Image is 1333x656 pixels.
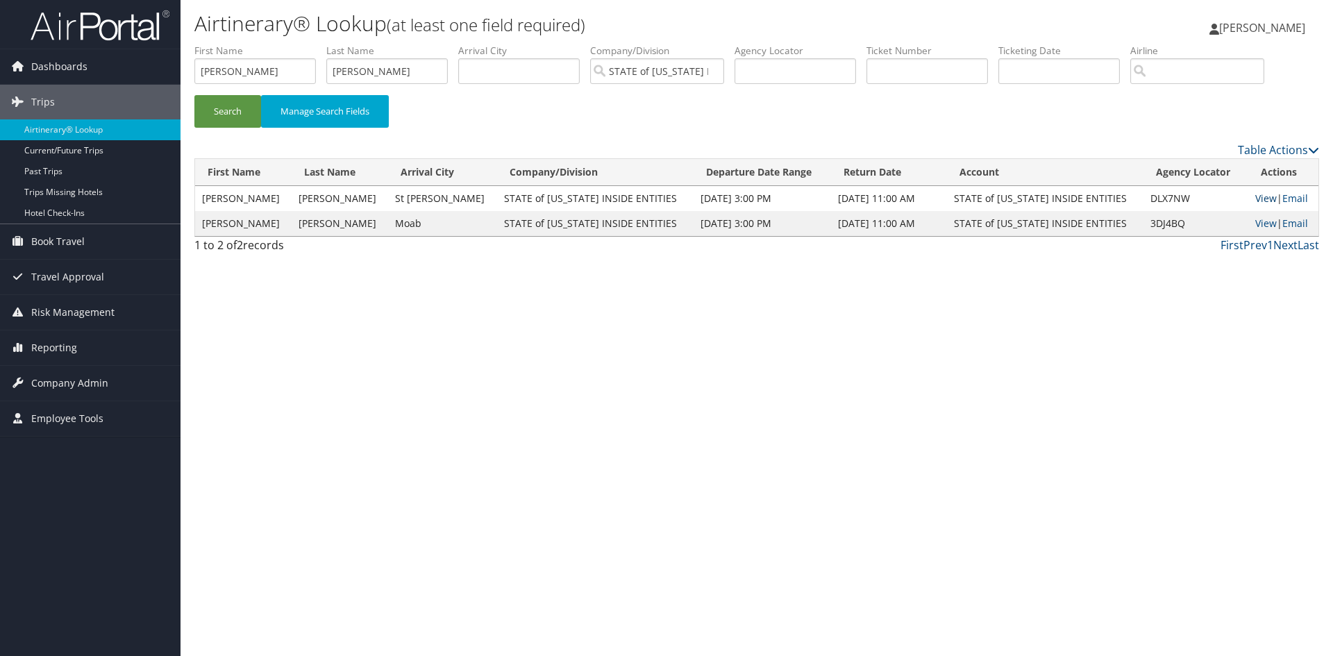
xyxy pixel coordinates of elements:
[497,186,694,211] td: STATE of [US_STATE] INSIDE ENTITIES
[326,44,458,58] label: Last Name
[1248,159,1318,186] th: Actions
[195,159,292,186] th: First Name: activate to sort column ascending
[388,211,497,236] td: Moab
[694,186,831,211] td: [DATE] 3:00 PM
[1143,211,1248,236] td: 3DJ4BQ
[590,44,735,58] label: Company/Division
[31,260,104,294] span: Travel Approval
[694,159,831,186] th: Departure Date Range: activate to sort column ascending
[31,366,108,401] span: Company Admin
[1243,237,1267,253] a: Prev
[1298,237,1319,253] a: Last
[998,44,1130,58] label: Ticketing Date
[1267,237,1273,253] a: 1
[1273,237,1298,253] a: Next
[1238,142,1319,158] a: Table Actions
[1248,186,1318,211] td: |
[194,95,261,128] button: Search
[1130,44,1275,58] label: Airline
[831,186,946,211] td: [DATE] 11:00 AM
[292,186,388,211] td: [PERSON_NAME]
[1255,192,1277,205] a: View
[237,237,243,253] span: 2
[31,330,77,365] span: Reporting
[947,211,1143,236] td: STATE of [US_STATE] INSIDE ENTITIES
[1282,217,1308,230] a: Email
[387,13,585,36] small: (at least one field required)
[194,9,944,38] h1: Airtinerary® Lookup
[831,159,946,186] th: Return Date: activate to sort column ascending
[735,44,866,58] label: Agency Locator
[292,159,388,186] th: Last Name: activate to sort column ascending
[458,44,590,58] label: Arrival City
[388,186,497,211] td: St [PERSON_NAME]
[497,211,694,236] td: STATE of [US_STATE] INSIDE ENTITIES
[194,44,326,58] label: First Name
[947,159,1143,186] th: Account: activate to sort column ascending
[31,49,87,84] span: Dashboards
[1282,192,1308,205] a: Email
[1255,217,1277,230] a: View
[1221,237,1243,253] a: First
[31,401,103,436] span: Employee Tools
[866,44,998,58] label: Ticket Number
[694,211,831,236] td: [DATE] 3:00 PM
[292,211,388,236] td: [PERSON_NAME]
[261,95,389,128] button: Manage Search Fields
[1143,186,1248,211] td: DLX7NW
[1209,7,1319,49] a: [PERSON_NAME]
[1143,159,1248,186] th: Agency Locator: activate to sort column ascending
[1248,211,1318,236] td: |
[1219,20,1305,35] span: [PERSON_NAME]
[31,85,55,119] span: Trips
[195,211,292,236] td: [PERSON_NAME]
[195,186,292,211] td: [PERSON_NAME]
[31,9,169,42] img: airportal-logo.png
[831,211,946,236] td: [DATE] 11:00 AM
[31,295,115,330] span: Risk Management
[947,186,1143,211] td: STATE of [US_STATE] INSIDE ENTITIES
[31,224,85,259] span: Book Travel
[388,159,497,186] th: Arrival City: activate to sort column ascending
[497,159,694,186] th: Company/Division
[194,237,460,260] div: 1 to 2 of records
